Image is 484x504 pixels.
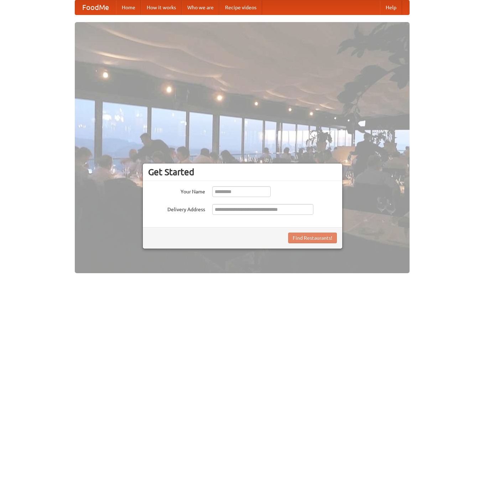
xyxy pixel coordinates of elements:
[148,204,205,213] label: Delivery Address
[380,0,402,15] a: Help
[75,0,116,15] a: FoodMe
[288,233,337,243] button: Find Restaurants!
[116,0,141,15] a: Home
[182,0,219,15] a: Who we are
[141,0,182,15] a: How it works
[219,0,262,15] a: Recipe videos
[148,167,337,177] h3: Get Started
[148,186,205,195] label: Your Name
